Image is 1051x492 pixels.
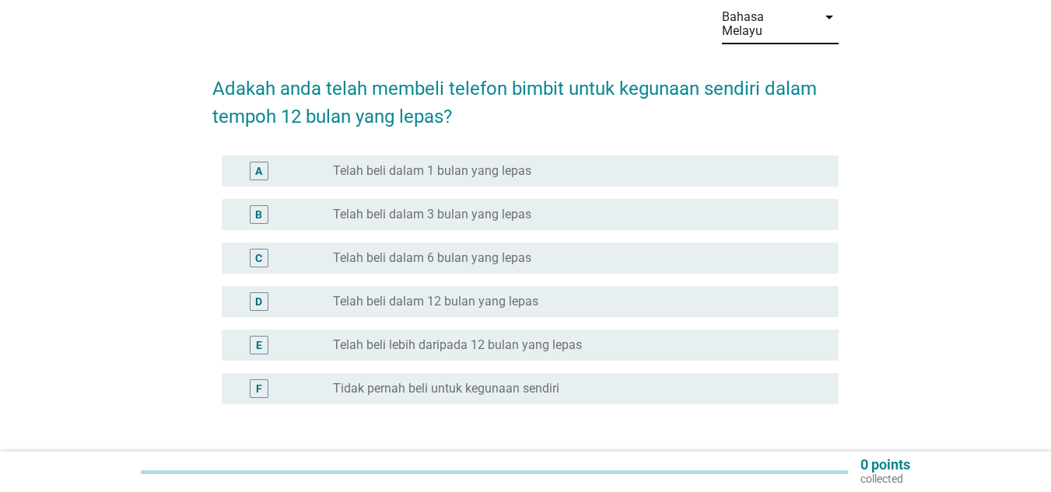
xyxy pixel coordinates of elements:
div: D [255,294,262,310]
label: Telah beli dalam 12 bulan yang lepas [333,294,538,309]
p: collected [860,472,910,486]
div: E [256,337,262,354]
div: F [256,381,262,397]
div: Bahasa Melayu [722,10,808,38]
i: arrow_drop_down [820,8,839,26]
div: A [255,163,262,180]
div: B [255,207,262,223]
label: Tidak pernah beli untuk kegunaan sendiri [333,381,559,396]
h2: Adakah anda telah membeli telefon bimbit untuk kegunaan sendiri dalam tempoh 12 bulan yang lepas? [212,59,839,131]
label: Telah beli lebih daripada 12 bulan yang lepas [333,337,582,353]
label: Telah beli dalam 6 bulan yang lepas [333,250,531,266]
label: Telah beli dalam 3 bulan yang lepas [333,207,531,222]
p: 0 points [860,458,910,472]
label: Telah beli dalam 1 bulan yang lepas [333,163,531,179]
div: C [255,250,262,267]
